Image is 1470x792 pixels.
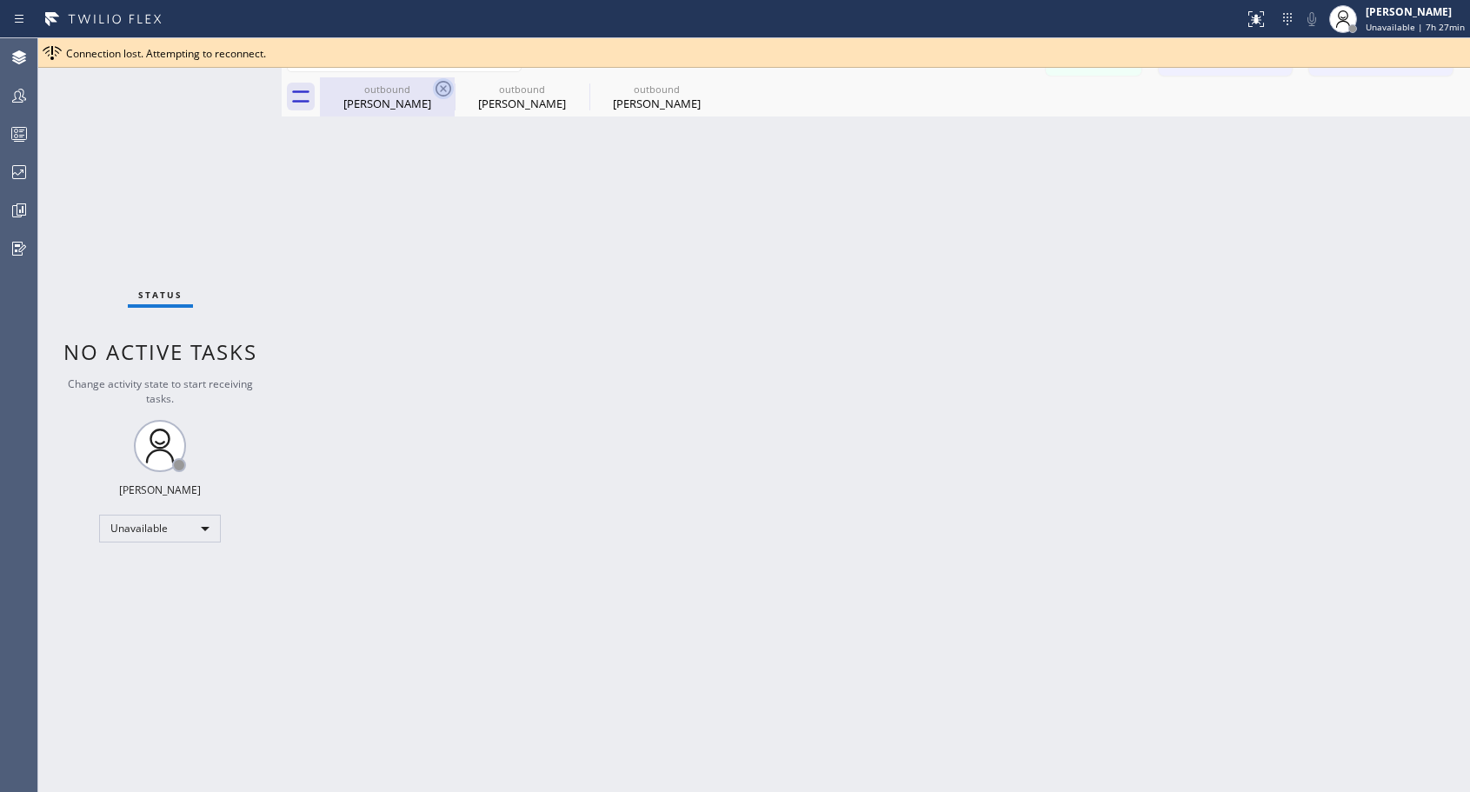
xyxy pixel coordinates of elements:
div: [PERSON_NAME] [119,483,201,497]
div: [PERSON_NAME] [322,96,453,111]
div: outbound [322,83,453,96]
span: Unavailable | 7h 27min [1366,21,1465,33]
div: Ed Dougherty [591,77,722,116]
div: Adam Dole [322,77,453,116]
div: outbound [456,83,588,96]
div: [PERSON_NAME] [591,96,722,111]
div: outbound [591,83,722,96]
button: Mute [1300,7,1324,31]
span: Connection lost. Attempting to reconnect. [66,46,266,61]
div: [PERSON_NAME] [1366,4,1465,19]
div: Douglas Dolton [456,77,588,116]
span: Change activity state to start receiving tasks. [68,376,253,406]
span: No active tasks [63,337,257,366]
div: [PERSON_NAME] [456,96,588,111]
div: Unavailable [99,515,221,542]
span: Status [138,289,183,301]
